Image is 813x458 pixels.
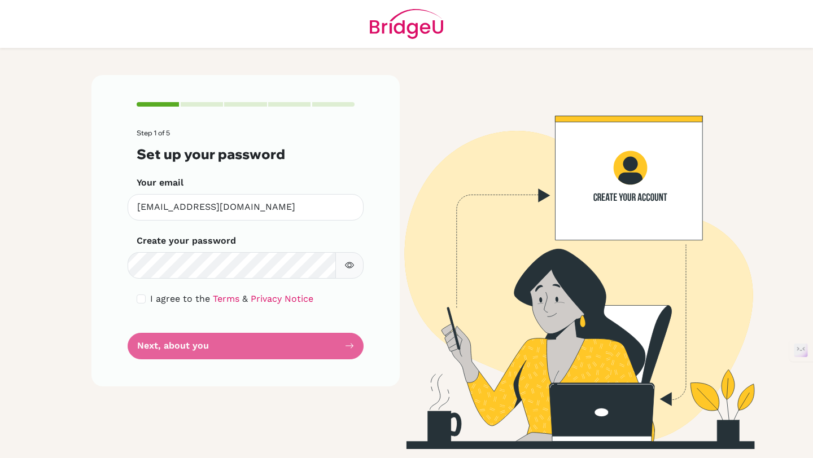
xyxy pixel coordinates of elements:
label: Your email [137,176,183,190]
label: Create your password [137,234,236,248]
span: & [242,293,248,304]
input: Insert your email* [128,194,364,221]
span: Step 1 of 5 [137,129,170,137]
span: I agree to the [150,293,210,304]
h3: Set up your password [137,146,355,162]
a: Privacy Notice [251,293,313,304]
a: Terms [213,293,239,304]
